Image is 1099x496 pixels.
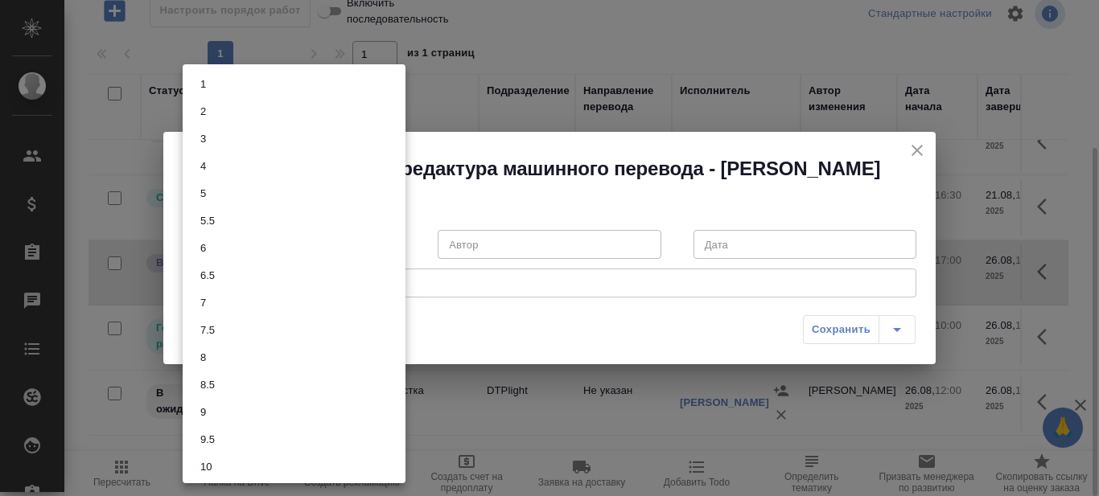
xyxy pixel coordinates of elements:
button: 6.5 [196,267,220,285]
button: 9 [196,404,211,421]
button: 10 [196,458,216,476]
button: 3 [196,130,211,148]
button: 7.5 [196,322,220,339]
button: 8 [196,349,211,367]
button: 6 [196,240,211,257]
button: 1 [196,76,211,93]
button: 8.5 [196,376,220,394]
button: 9.5 [196,431,220,449]
button: 5.5 [196,212,220,230]
button: 5 [196,185,211,203]
button: 4 [196,158,211,175]
button: 2 [196,103,211,121]
button: 7 [196,294,211,312]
